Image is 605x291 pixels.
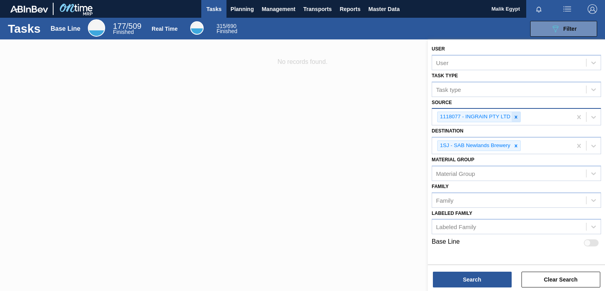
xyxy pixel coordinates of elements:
[217,23,237,29] span: / 690
[432,100,452,105] label: Source
[436,86,461,93] div: Task type
[190,21,204,35] div: Real Time
[8,24,41,33] h1: Tasks
[217,23,226,29] span: 315
[526,4,551,15] button: Notifications
[432,238,460,248] label: Base Line
[436,224,476,230] div: Labeled Family
[113,22,141,30] span: / 509
[432,157,474,162] label: Material Group
[438,141,512,151] div: 1SJ - SAB Newlands Brewery
[432,73,458,78] label: Task type
[530,21,597,37] button: Filter
[262,4,295,14] span: Management
[432,46,445,52] label: User
[113,22,126,30] span: 177
[217,28,238,34] span: Finished
[588,4,597,14] img: Logout
[436,170,475,177] div: Material Group
[152,26,178,32] div: Real Time
[340,4,360,14] span: Reports
[88,19,105,37] div: Base Line
[368,4,399,14] span: Master Data
[217,24,238,34] div: Real Time
[230,4,254,14] span: Planning
[303,4,332,14] span: Transports
[51,25,81,32] div: Base Line
[436,197,453,203] div: Family
[113,23,141,35] div: Base Line
[562,4,572,14] img: userActions
[205,4,223,14] span: Tasks
[438,112,512,122] div: 1118077 - INGRAIN PTY LTD
[113,29,134,35] span: Finished
[432,128,463,134] label: Destination
[432,211,472,216] label: Labeled Family
[436,59,449,66] div: User
[432,184,449,189] label: Family
[10,6,48,13] img: TNhmsLtSVTkK8tSr43FrP2fwEKptu5GPRR3wAAAABJRU5ErkJggg==
[563,26,577,32] span: Filter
